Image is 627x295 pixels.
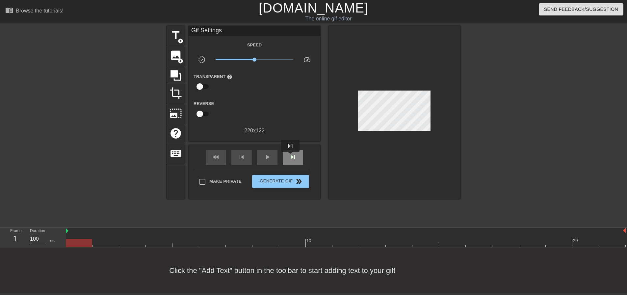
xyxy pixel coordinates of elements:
span: skip_previous [238,153,246,161]
span: double_arrow [295,177,303,185]
a: Browse the tutorials! [5,6,64,16]
label: Duration [30,229,45,233]
div: Frame [5,228,25,247]
div: 20 [573,237,579,244]
label: Transparent [194,73,232,80]
span: keyboard [170,147,182,160]
span: photo_size_select_large [170,107,182,120]
span: title [170,29,182,41]
span: help [170,127,182,140]
div: The online gif editor [212,15,445,23]
label: Reverse [194,100,214,107]
div: 220 x 122 [189,127,320,135]
div: 1 [10,233,20,245]
span: Generate Gif [255,177,306,185]
span: Make Private [209,178,242,185]
div: Browse the tutorials! [16,8,64,13]
div: ms [48,237,55,244]
span: menu_book [5,6,13,14]
button: Send Feedback/Suggestion [539,3,623,15]
span: add_circle [178,58,183,64]
span: skip_next [289,153,297,161]
label: Speed [247,42,262,48]
span: play_arrow [263,153,271,161]
span: speed [303,56,311,64]
span: crop [170,87,182,99]
div: Gif Settings [189,26,320,36]
div: 10 [306,237,312,244]
button: Generate Gif [252,175,309,188]
img: bound-end.png [623,228,626,233]
a: [DOMAIN_NAME] [259,1,368,15]
span: help [227,74,232,80]
span: Send Feedback/Suggestion [544,5,618,13]
span: add_circle [178,38,183,44]
span: fast_rewind [212,153,220,161]
span: image [170,49,182,62]
span: slow_motion_video [198,56,206,64]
